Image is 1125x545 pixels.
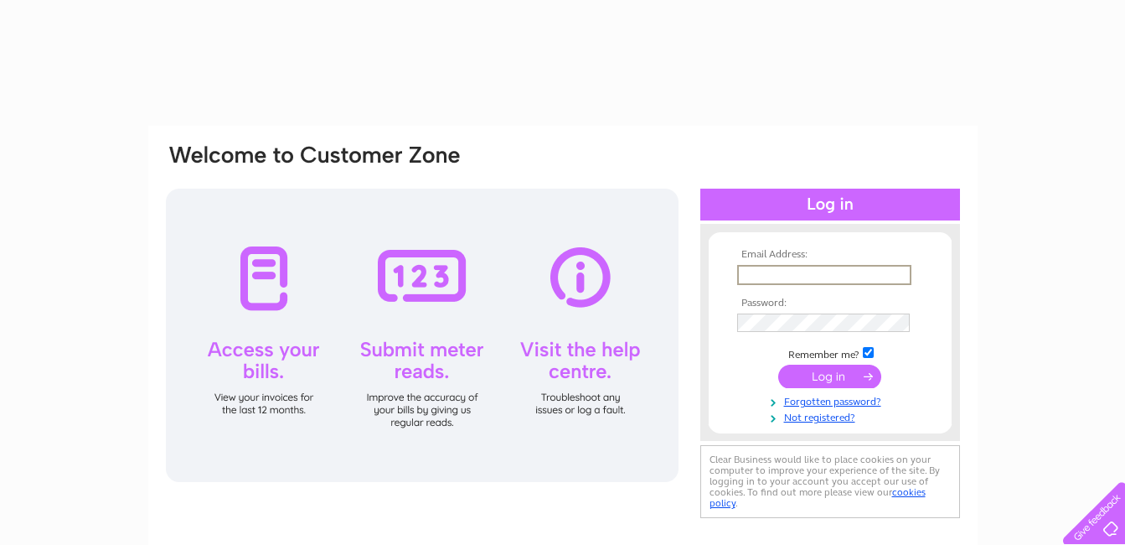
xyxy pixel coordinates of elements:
[710,486,926,509] a: cookies policy
[737,408,927,424] a: Not registered?
[733,298,927,309] th: Password:
[733,345,927,361] td: Remember me?
[778,365,881,388] input: Submit
[737,392,927,408] a: Forgotten password?
[733,249,927,261] th: Email Address:
[700,445,960,518] div: Clear Business would like to place cookies on your computer to improve your experience of the sit...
